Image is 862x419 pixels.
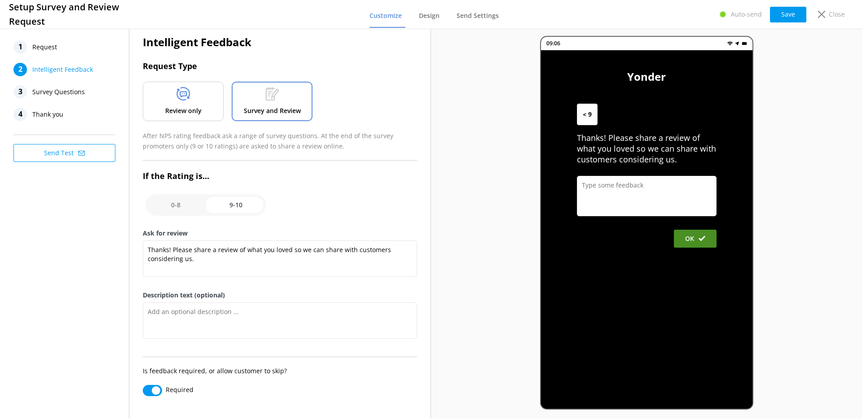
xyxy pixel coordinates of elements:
div: 3 [13,85,27,99]
h3: If the Rating is... [143,170,417,183]
span: Customize [369,11,402,20]
button: Send Test [13,144,115,162]
p: After NPS rating feedback ask a range of survey questions. At the end of the survey promoters onl... [143,131,417,151]
h3: Request Type [143,60,417,73]
span: Survey Questions [32,85,85,99]
span: Thank you [32,108,63,121]
span: Intelligent Feedback [32,63,93,76]
p: Is feedback required, or allow customer to skip? [143,366,417,376]
p: Thanks! Please share a review of what you loved so we can share with customers considering us. [577,132,717,165]
img: wifi.png [727,41,733,46]
p: Survey and Review [244,106,301,116]
span: Design [419,11,440,20]
div: 1 [13,40,27,54]
p: 09:06 [546,39,560,48]
label: Description text (optional) [143,290,417,300]
span: Request [32,40,57,54]
img: near-me.png [734,41,740,46]
label: Required [166,385,194,395]
textarea: Thanks! Please share a review of what you loved so we can share with customers considering us. [143,240,417,277]
div: 2 [13,63,27,76]
button: Save [770,7,806,22]
p: Review only [165,106,202,116]
label: Ask for review [143,228,417,238]
button: OK [674,230,717,248]
span: Send Settings [457,11,499,20]
p: Close [829,9,845,19]
h2: Intelligent Feedback [143,34,417,51]
div: 4 [13,108,27,121]
img: battery.png [742,41,747,46]
span: < 9 [583,109,592,119]
p: Auto-send [731,9,762,19]
h2: Yonder [577,68,717,85]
